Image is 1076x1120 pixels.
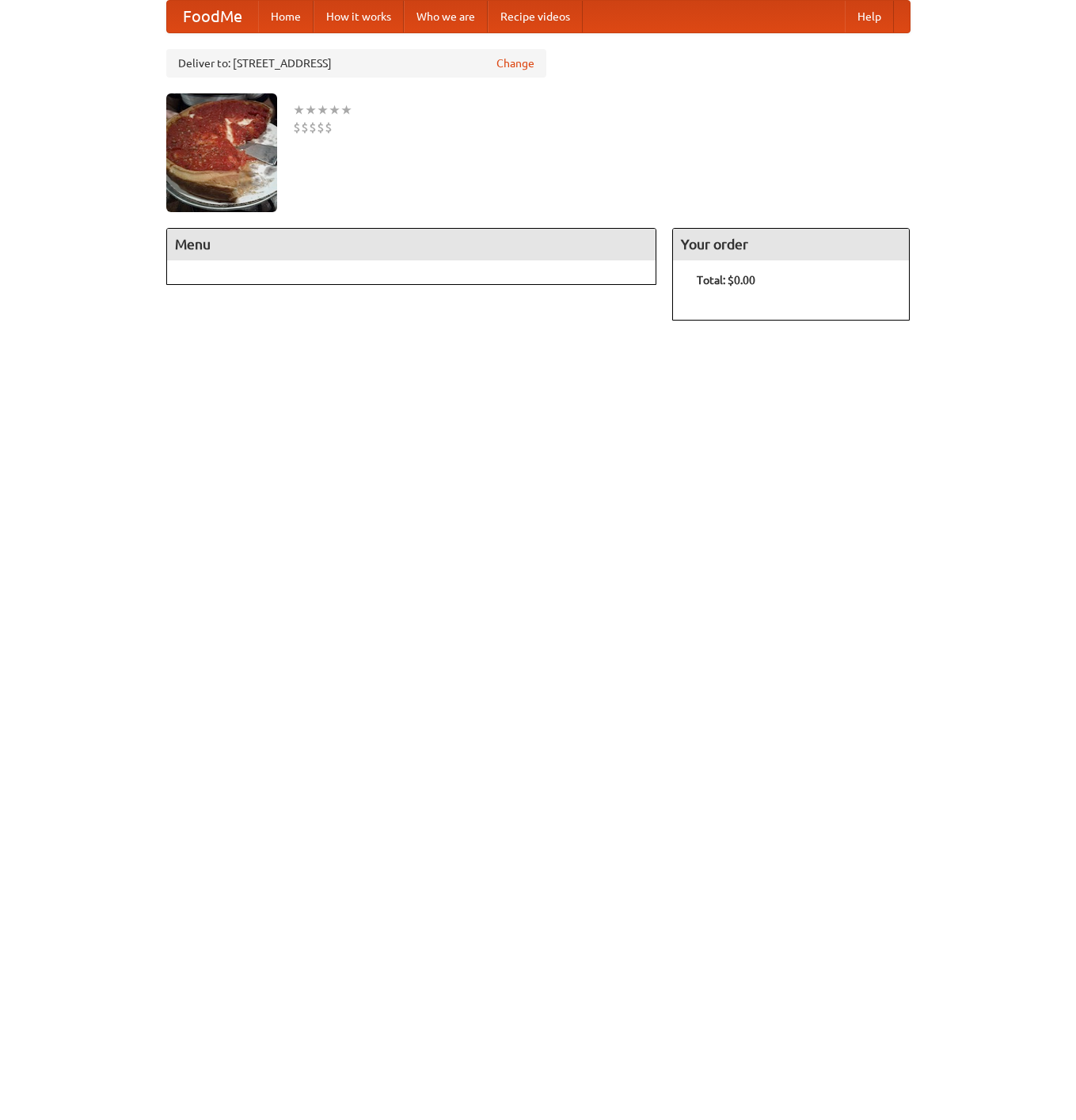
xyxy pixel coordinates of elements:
h4: Menu [167,229,656,260]
h4: Your order [673,229,909,260]
a: FoodMe [167,1,258,32]
a: Home [258,1,314,32]
li: ★ [340,101,352,119]
li: ★ [305,101,317,119]
li: $ [293,119,301,136]
li: ★ [317,101,329,119]
div: Deliver to: [STREET_ADDRESS] [166,49,546,78]
a: Who we are [404,1,488,32]
li: $ [309,119,317,136]
li: ★ [329,101,340,119]
a: Recipe videos [488,1,583,32]
a: How it works [314,1,404,32]
img: angular.jpg [166,93,277,212]
li: $ [317,119,325,136]
li: $ [325,119,333,136]
li: ★ [293,101,305,119]
a: Change [496,55,534,71]
b: Total: $0.00 [697,274,755,287]
a: Help [845,1,894,32]
li: $ [301,119,309,136]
